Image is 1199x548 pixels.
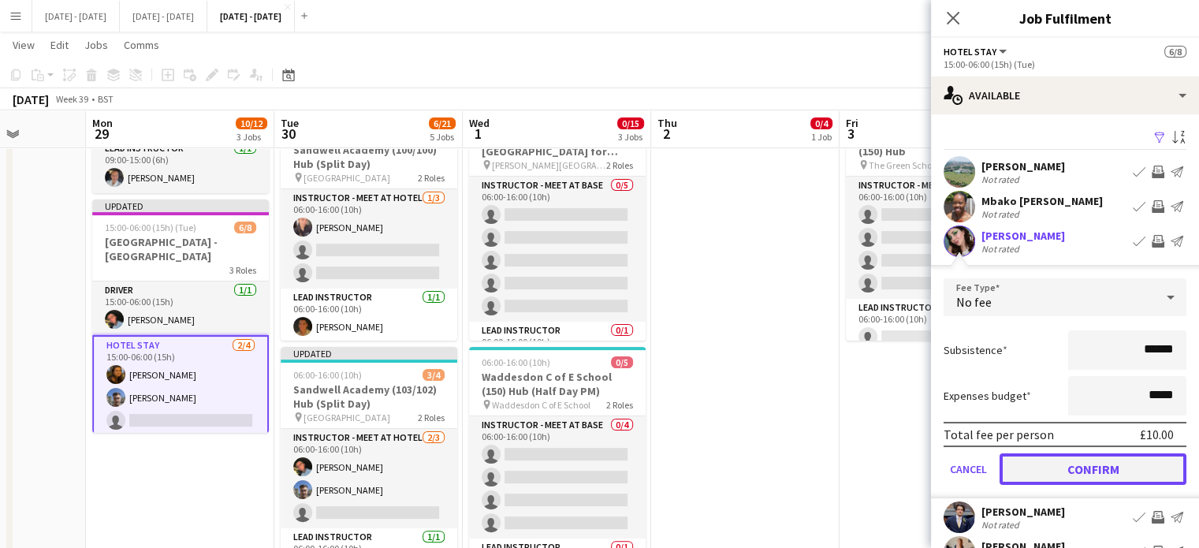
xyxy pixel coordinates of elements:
button: Cancel [944,453,993,485]
a: Edit [44,35,75,55]
span: 2 Roles [606,159,633,171]
span: Wed [469,116,490,130]
span: 2 Roles [418,412,445,423]
span: 29 [90,125,113,143]
a: Comms [117,35,166,55]
h3: Waddesdon C of E School (150) Hub (Half Day PM) [469,370,646,398]
button: [DATE] - [DATE] [120,1,207,32]
span: 06:00-16:00 (10h) [293,369,362,381]
span: 30 [278,125,299,143]
button: [DATE] - [DATE] [207,1,295,32]
h3: [GEOGRAPHIC_DATA] - [GEOGRAPHIC_DATA] [92,235,269,263]
app-job-card: 06:00-16:00 (10h)0/6[PERSON_NAME][GEOGRAPHIC_DATA] for Boys (170) Hub (Half Day PM) [PERSON_NAME]... [469,107,646,341]
span: 15:00-06:00 (15h) (Tue) [105,222,196,233]
span: Week 39 [52,93,91,105]
span: Fri [846,116,858,130]
span: Tue [281,116,299,130]
span: View [13,38,35,52]
div: [PERSON_NAME] [981,229,1065,243]
span: Jobs [84,38,108,52]
div: 3 Jobs [236,131,266,143]
div: Updated [92,199,269,212]
app-card-role: Hotel Stay2/415:00-06:00 (15h)[PERSON_NAME][PERSON_NAME] [92,335,269,460]
app-card-role: Lead Instructor0/106:00-16:00 (10h) [469,322,646,375]
a: Jobs [78,35,114,55]
app-card-role: Instructor - Meet at Base0/406:00-16:00 (10h) [469,416,646,539]
app-card-role: Lead Instructor1/109:00-15:00 (6h)[PERSON_NAME] [92,140,269,193]
span: No fee [956,294,992,310]
div: Mbako [PERSON_NAME] [981,194,1103,208]
app-card-role: Lead Instructor1/106:00-16:00 (10h)[PERSON_NAME] [281,289,457,342]
span: Mon [92,116,113,130]
span: The Green School for Girls [869,159,970,171]
span: 1 [467,125,490,143]
span: Waddesdon C of E School [492,399,590,411]
span: Edit [50,38,69,52]
button: Confirm [1000,453,1186,485]
span: [GEOGRAPHIC_DATA] [303,412,390,423]
label: Subsistence [944,343,1007,357]
app-card-role: Instructor - Meet at Base0/406:00-16:00 (10h) [846,177,1022,299]
div: 3 Jobs [618,131,643,143]
div: Not rated [981,519,1022,531]
span: 10/12 [236,117,267,129]
span: 2 Roles [418,172,445,184]
app-job-card: 06:00-16:00 (10h)0/5The Green School for Girls (150) Hub The Green School for Girls2 RolesInstruc... [846,107,1022,341]
app-card-role: Lead Instructor0/106:00-16:00 (10h) [846,299,1022,352]
div: Available [931,76,1199,114]
span: 2 Roles [606,399,633,411]
div: Not rated [981,243,1022,255]
span: 6/8 [234,222,256,233]
div: £10.00 [1140,427,1174,442]
h3: Job Fulfilment [931,8,1199,28]
span: 2 [655,125,677,143]
span: 0/5 [611,356,633,368]
span: [PERSON_NAME][GEOGRAPHIC_DATA] for Boys [492,159,606,171]
button: Hotel Stay [944,46,1009,58]
span: 3/4 [423,369,445,381]
button: [DATE] - [DATE] [32,1,120,32]
div: [PERSON_NAME] [981,159,1065,173]
h3: Sandwell Academy (100/100) Hub (Split Day) [281,143,457,171]
div: Not rated [981,208,1022,220]
div: Not rated [981,173,1022,185]
app-card-role: Instructor - Meet at Hotel2/306:00-16:00 (10h)[PERSON_NAME][PERSON_NAME] [281,429,457,528]
div: 1 Job [811,131,832,143]
app-card-role: Instructor - Meet at Base0/506:00-16:00 (10h) [469,177,646,322]
div: [DATE] [13,91,49,107]
div: 5 Jobs [430,131,455,143]
label: Expenses budget [944,389,1031,403]
span: 6/21 [429,117,456,129]
span: 0/4 [810,117,832,129]
div: 15:00-06:00 (15h) (Tue) [944,58,1186,70]
h3: Sandwell Academy (103/102) Hub (Split Day) [281,382,457,411]
span: 3 [843,125,858,143]
div: BST [98,93,114,105]
app-card-role: Instructor - Meet at Hotel1/306:00-16:00 (10h)[PERSON_NAME] [281,189,457,289]
span: Hotel Stay [944,46,996,58]
span: [GEOGRAPHIC_DATA] [303,172,390,184]
app-job-card: Updated15:00-06:00 (15h) (Tue)6/8[GEOGRAPHIC_DATA] - [GEOGRAPHIC_DATA]3 RolesDriver1/115:00-06:00... [92,199,269,433]
span: 0/15 [617,117,644,129]
span: 06:00-16:00 (10h) [482,356,550,368]
app-job-card: Updated06:00-16:00 (10h)2/4Sandwell Academy (100/100) Hub (Split Day) [GEOGRAPHIC_DATA]2 RolesIns... [281,107,457,341]
span: 3 Roles [229,264,256,276]
div: [PERSON_NAME] [981,505,1065,519]
span: Comms [124,38,159,52]
span: 6/8 [1164,46,1186,58]
div: Total fee per person [944,427,1054,442]
app-card-role: Driver1/115:00-06:00 (15h)[PERSON_NAME] [92,281,269,335]
div: Updated [281,347,457,360]
span: Thu [657,116,677,130]
a: View [6,35,41,55]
